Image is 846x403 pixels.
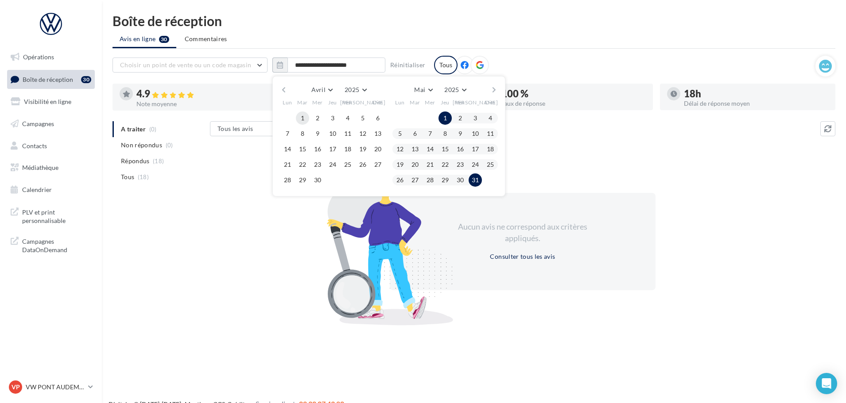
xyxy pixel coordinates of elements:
button: 30 [311,173,324,187]
button: 6 [408,127,422,140]
button: 10 [469,127,482,140]
span: Opérations [23,53,54,61]
div: 4.9 [136,89,281,99]
button: 2025 [441,84,470,96]
span: Contacts [22,142,47,149]
span: Choisir un point de vente ou un code magasin [120,61,251,69]
button: 1 [296,111,309,125]
button: 20 [371,142,384,156]
a: Contacts [5,137,97,155]
span: Mer [312,99,323,106]
span: Mar [297,99,308,106]
button: 23 [311,158,324,171]
span: Jeu [441,99,450,106]
span: Boîte de réception [23,75,73,83]
button: Réinitialiser [387,60,429,70]
button: 30 [454,173,467,187]
button: Tous les avis [210,121,299,136]
a: Campagnes [5,115,97,133]
div: Note moyenne [136,101,281,107]
button: 14 [423,142,437,156]
button: 18 [484,142,497,156]
span: VP [12,383,20,391]
span: (18) [138,173,149,180]
button: 8 [439,127,452,140]
p: VW PONT AUDEMER [26,383,85,391]
div: 100 % [501,89,646,99]
button: 17 [469,142,482,156]
button: 12 [356,127,369,140]
button: 18 [341,142,354,156]
button: 25 [484,158,497,171]
button: 11 [484,127,497,140]
button: Consulter tous les avis [486,251,559,262]
span: [PERSON_NAME] [340,99,386,106]
span: Avril [311,86,326,93]
button: 11 [341,127,354,140]
span: Lun [283,99,292,106]
span: Dim [485,99,496,106]
button: 10 [326,127,339,140]
span: 2025 [444,86,459,93]
span: Visibilité en ligne [24,98,71,105]
button: 16 [311,142,324,156]
button: 25 [341,158,354,171]
button: 13 [371,127,384,140]
div: Open Intercom Messenger [816,373,837,394]
span: Jeu [328,99,337,106]
button: 2 [311,111,324,125]
button: 15 [439,142,452,156]
a: Campagnes DataOnDemand [5,232,97,258]
button: 22 [296,158,309,171]
a: Boîte de réception30 [5,70,97,89]
span: Non répondus [121,141,162,150]
button: 1 [439,111,452,125]
button: 22 [439,158,452,171]
button: 2025 [341,84,370,96]
button: 21 [281,158,294,171]
button: 4 [341,111,354,125]
button: 27 [408,173,422,187]
button: 9 [311,127,324,140]
span: Médiathèque [22,164,58,171]
button: 3 [326,111,339,125]
button: 26 [356,158,369,171]
button: 29 [439,173,452,187]
span: Calendrier [22,186,52,193]
span: Mar [410,99,420,106]
button: Mai [411,84,436,96]
button: 28 [423,173,437,187]
div: Aucun avis ne correspond aux critères appliqués. [446,221,599,244]
button: 7 [423,127,437,140]
button: 14 [281,142,294,156]
span: PLV et print personnalisable [22,206,91,225]
div: 18h [684,89,828,99]
button: 23 [454,158,467,171]
button: 29 [296,173,309,187]
span: Tous les avis [217,125,253,132]
button: 12 [393,142,407,156]
button: Choisir un point de vente ou un code magasin [113,58,268,73]
button: 5 [393,127,407,140]
button: 7 [281,127,294,140]
button: 16 [454,142,467,156]
button: 3 [469,111,482,125]
button: 2 [454,111,467,125]
button: 19 [393,158,407,171]
button: 9 [454,127,467,140]
div: Boîte de réception [113,14,835,27]
button: 21 [423,158,437,171]
button: Avril [308,84,336,96]
button: 13 [408,142,422,156]
span: (18) [153,157,164,165]
a: Calendrier [5,180,97,199]
span: Mai [414,86,425,93]
div: 30 [81,76,91,83]
span: Commentaires [185,35,227,43]
span: Lun [395,99,405,106]
div: Délai de réponse moyen [684,100,828,107]
button: 26 [393,173,407,187]
button: 8 [296,127,309,140]
button: 28 [281,173,294,187]
button: 24 [469,158,482,171]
